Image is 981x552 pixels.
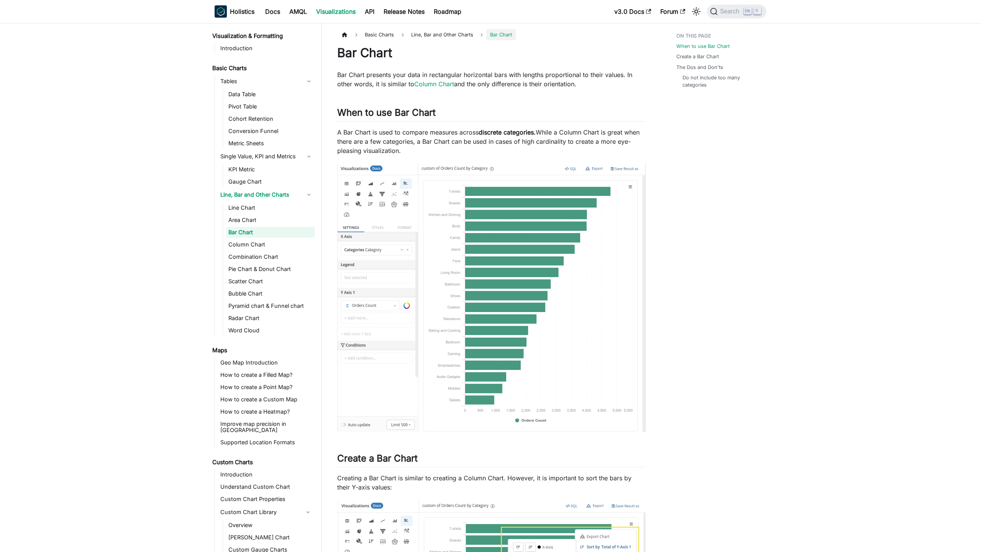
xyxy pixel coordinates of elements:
[218,494,315,504] a: Custom Chart Properties
[337,107,646,122] h2: When to use Bar Chart
[218,150,315,163] a: Single Value, KPI and Metrics
[312,5,360,18] a: Visualizations
[226,532,315,543] a: [PERSON_NAME] Chart
[337,453,646,467] h2: Create a Bar Chart
[218,394,315,405] a: How to create a Custom Map
[226,215,315,225] a: Area Chart
[226,138,315,149] a: Metric Sheets
[218,370,315,380] a: How to create a Filled Map?
[226,325,315,336] a: Word Cloud
[337,29,646,40] nav: Breadcrumbs
[361,29,398,40] span: Basic Charts
[215,5,227,18] img: Holistics
[210,457,315,468] a: Custom Charts
[226,520,315,531] a: Overview
[682,74,759,89] a: Do not include too many categories
[226,227,315,238] a: Bar Chart
[218,189,315,201] a: Line, Bar and Other Charts
[218,75,315,87] a: Tables
[486,29,516,40] span: Bar Chart
[215,5,254,18] a: HolisticsHolistics
[337,70,646,89] p: Bar Chart presents your data in rectangular horizontal bars with lengths proportional to their va...
[226,126,315,136] a: Conversion Funnel
[226,202,315,213] a: Line Chart
[707,5,766,18] button: Search (Ctrl+K)
[210,345,315,356] a: Maps
[226,251,315,262] a: Combination Chart
[226,276,315,287] a: Scatter Chart
[210,31,315,41] a: Visualization & Formatting
[610,5,656,18] a: v3.0 Docs
[337,29,352,40] a: Home page
[226,101,315,112] a: Pivot Table
[226,164,315,175] a: KPI Metric
[479,128,536,136] strong: discrete categories.
[656,5,690,18] a: Forum
[218,419,315,435] a: Improve map precision in [GEOGRAPHIC_DATA]
[337,128,646,155] p: A Bar Chart is used to compare measures across While a Column Chart is great when there are a few...
[226,113,315,124] a: Cohort Retention
[207,23,322,552] nav: Docs sidebar
[360,5,379,18] a: API
[337,473,646,492] p: Creating a Bar Chart is similar to creating a Column Chart. However, it is important to sort the ...
[676,43,730,50] a: When to use Bar Chart
[414,80,454,88] a: Column Chart
[379,5,429,18] a: Release Notes
[676,64,723,71] a: The Dos and Don'ts
[226,89,315,100] a: Data Table
[226,239,315,250] a: Column Chart
[226,176,315,187] a: Gauge Chart
[337,45,646,61] h1: Bar Chart
[407,29,477,40] span: Line, Bar and Other Charts
[210,63,315,74] a: Basic Charts
[301,506,315,518] button: Collapse sidebar category 'Custom Chart Library'
[718,8,744,15] span: Search
[230,7,254,16] b: Holistics
[285,5,312,18] a: AMQL
[218,406,315,417] a: How to create a Heatmap?
[753,8,761,15] kbd: K
[690,5,702,18] button: Switch between dark and light mode (currently light mode)
[218,382,315,393] a: How to create a Point Map?
[218,481,315,492] a: Understand Custom Chart
[226,301,315,311] a: Pyramid chart & Funnel chart
[218,469,315,480] a: Introduction
[218,506,301,518] a: Custom Chart Library
[676,53,719,60] a: Create a Bar Chart
[218,357,315,368] a: Geo Map Introduction
[429,5,466,18] a: Roadmap
[226,313,315,324] a: Radar Chart
[226,264,315,274] a: Pie Chart & Donut Chart
[218,43,315,54] a: Introduction
[218,437,315,448] a: Supported Location Formats
[226,288,315,299] a: Bubble Chart
[261,5,285,18] a: Docs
